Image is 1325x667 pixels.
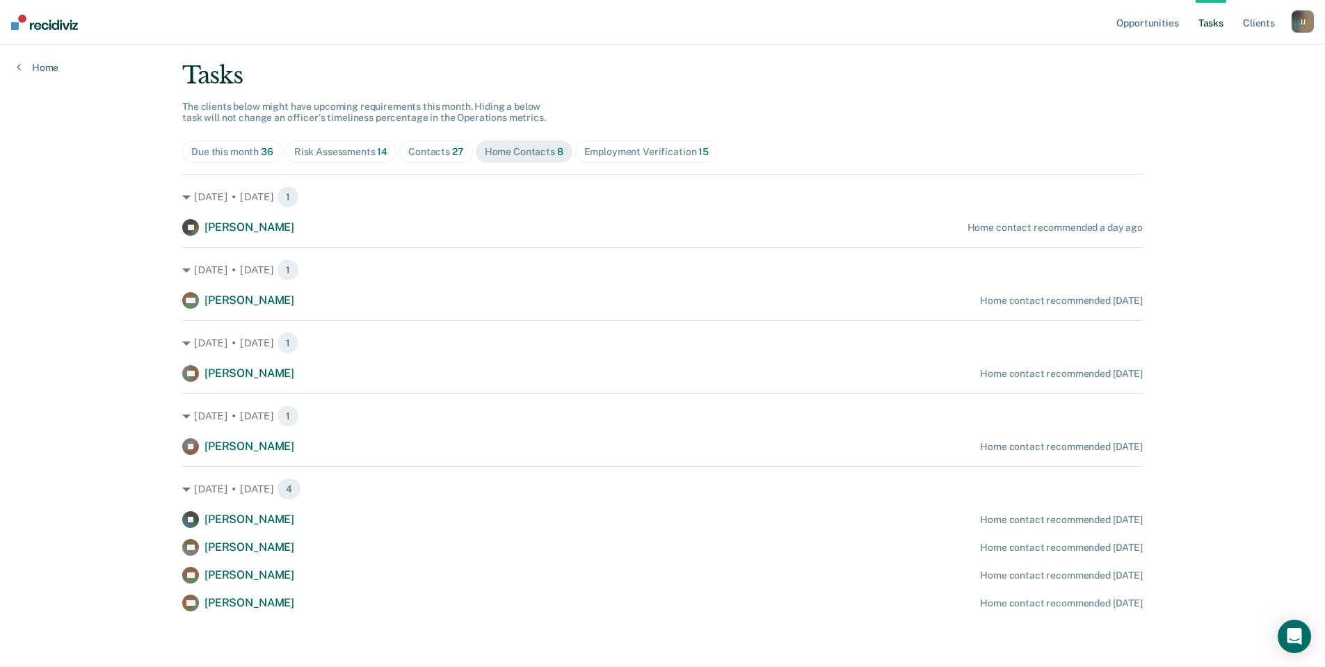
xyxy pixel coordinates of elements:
[967,222,1143,234] div: Home contact recommended a day ago
[182,332,1143,354] div: [DATE] • [DATE] 1
[980,597,1143,609] div: Home contact recommended [DATE]
[584,146,709,158] div: Employment Verification
[277,332,299,354] span: 1
[557,146,563,157] span: 8
[1278,620,1311,653] div: Open Intercom Messenger
[182,259,1143,281] div: [DATE] • [DATE] 1
[1292,10,1314,33] div: J J
[980,542,1143,554] div: Home contact recommended [DATE]
[980,570,1143,581] div: Home contact recommended [DATE]
[980,514,1143,526] div: Home contact recommended [DATE]
[11,15,78,30] img: Recidiviz
[204,568,294,581] span: [PERSON_NAME]
[277,186,299,208] span: 1
[261,146,273,157] span: 36
[452,146,464,157] span: 27
[980,368,1143,380] div: Home contact recommended [DATE]
[17,61,58,74] a: Home
[377,146,387,157] span: 14
[204,596,294,609] span: [PERSON_NAME]
[408,146,464,158] div: Contacts
[191,146,273,158] div: Due this month
[182,405,1143,427] div: [DATE] • [DATE] 1
[980,441,1143,453] div: Home contact recommended [DATE]
[204,440,294,453] span: [PERSON_NAME]
[182,61,1143,90] div: Tasks
[204,220,294,234] span: [PERSON_NAME]
[204,367,294,380] span: [PERSON_NAME]
[1292,10,1314,33] button: JJ
[204,540,294,554] span: [PERSON_NAME]
[698,146,709,157] span: 15
[980,295,1143,307] div: Home contact recommended [DATE]
[277,259,299,281] span: 1
[485,146,563,158] div: Home Contacts
[182,478,1143,500] div: [DATE] • [DATE] 4
[204,513,294,526] span: [PERSON_NAME]
[277,478,301,500] span: 4
[277,405,299,427] span: 1
[182,186,1143,208] div: [DATE] • [DATE] 1
[294,146,387,158] div: Risk Assessments
[182,101,546,124] span: The clients below might have upcoming requirements this month. Hiding a below task will not chang...
[204,294,294,307] span: [PERSON_NAME]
